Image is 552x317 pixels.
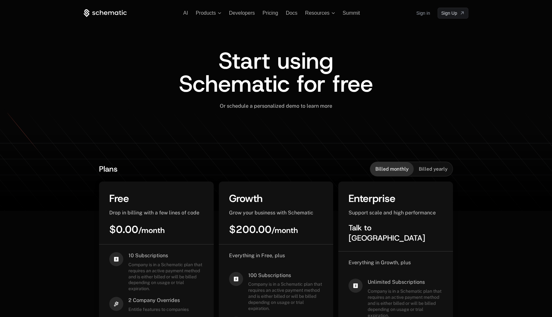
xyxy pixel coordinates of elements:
i: cashapp [109,252,123,266]
i: cashapp [229,272,243,286]
span: $0.00 [109,223,165,236]
span: Grow your business with Schematic [229,210,313,216]
sub: / month [272,225,298,236]
span: 2 Company Overrides [128,297,189,304]
i: hammer [109,297,123,311]
span: Or schedule a personalized demo to learn more [220,103,332,109]
a: Developers [229,10,255,16]
a: Sign in [416,8,430,18]
a: Docs [286,10,297,16]
span: Drop in billing with a few lines of code [109,210,199,216]
span: Plans [99,164,118,174]
span: Support scale and high performance [349,210,436,216]
a: Summit [343,10,360,16]
span: Start using Schematic for free [179,45,373,99]
span: $200.00 [229,223,298,236]
span: Resources [305,10,329,16]
span: Entitle features to companies [128,306,189,313]
span: Company is in a Schematic plan that requires an active payment method and is either billed or wil... [128,262,203,292]
a: Pricing [263,10,278,16]
i: cashapp [349,279,363,293]
a: [object Object] [438,8,468,19]
span: Unlimited Subscriptions [368,279,443,286]
span: Billed yearly [419,166,448,172]
a: AI [183,10,188,16]
span: 10 Subscriptions [128,252,203,259]
span: Free [109,192,129,205]
span: Everything in Growth, plus [349,259,411,266]
span: 100 Subscriptions [248,272,323,279]
sub: / month [138,225,165,236]
span: Sign Up [441,10,457,16]
span: Talk to [GEOGRAPHIC_DATA] [349,223,425,243]
span: Everything in Free, plus [229,252,285,259]
span: Company is in a Schematic plan that requires an active payment method and is either billed or wil... [248,281,323,311]
span: Enterprise [349,192,395,205]
span: Billed monthly [375,166,409,172]
span: Products [196,10,216,16]
span: Growth [229,192,263,205]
